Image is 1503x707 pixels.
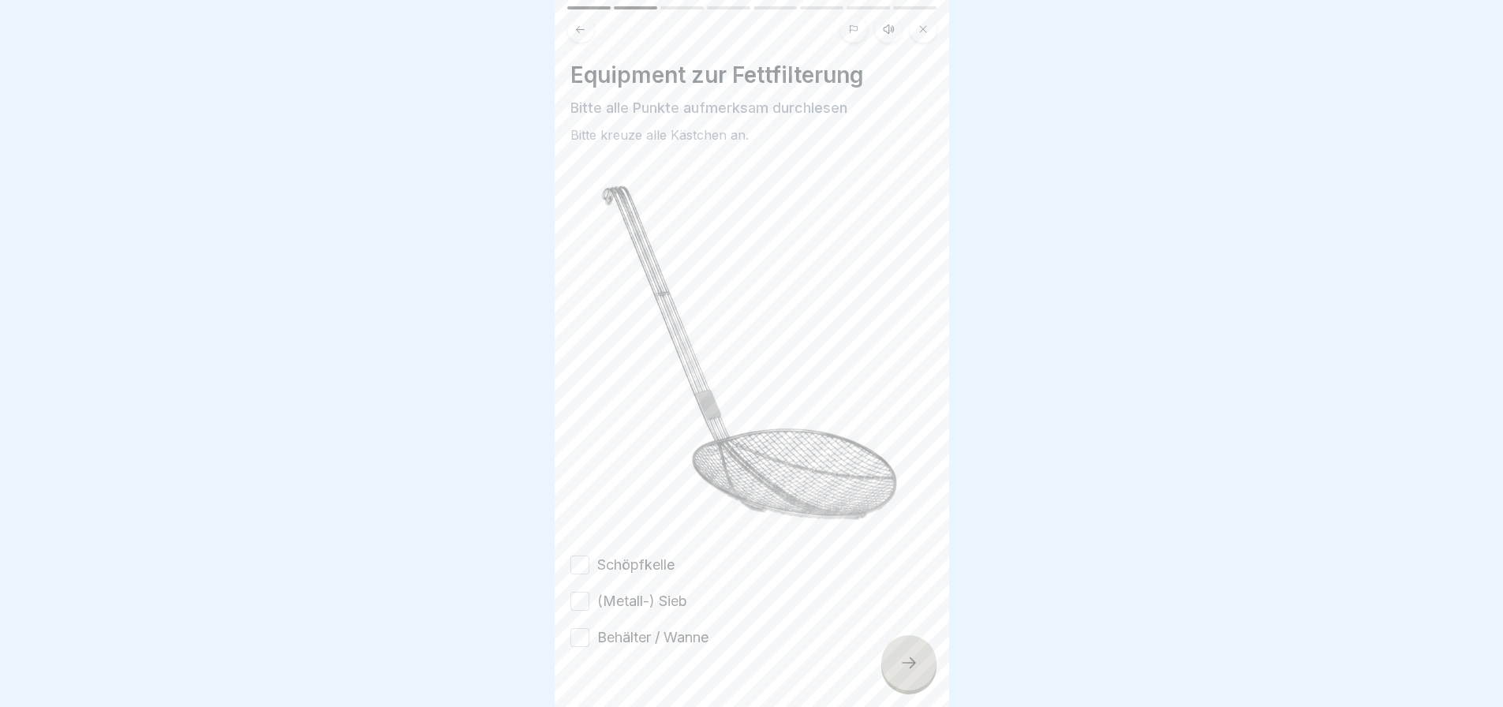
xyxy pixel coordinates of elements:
label: (Metall-) Sieb [597,591,687,612]
p: Bitte alle Punkte aufmerksam durchlesen [570,98,933,118]
div: Bitte kreuze alle Kästchen an. [570,128,933,143]
label: Schöpfkelle [597,555,675,575]
label: Behälter / Wanne [597,627,709,648]
h4: Equipment zur Fettfilterung [570,62,933,88]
